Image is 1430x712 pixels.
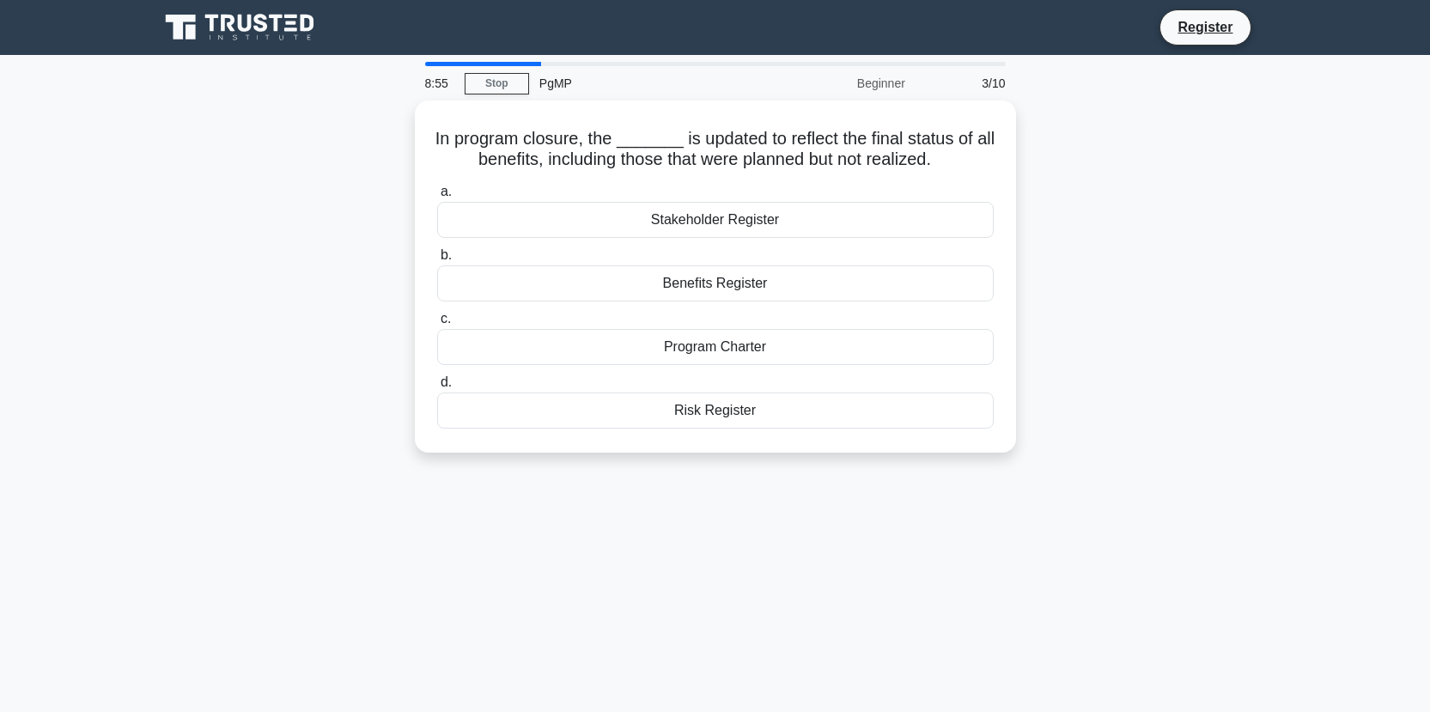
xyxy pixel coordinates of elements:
[437,265,994,301] div: Benefits Register
[437,202,994,238] div: Stakeholder Register
[441,247,452,262] span: b.
[441,311,451,326] span: c.
[441,374,452,389] span: d.
[437,393,994,429] div: Risk Register
[435,128,995,171] h5: In program closure, the _______ is updated to reflect the final status of all benefits, including...
[529,66,765,100] div: PgMP
[765,66,916,100] div: Beginner
[437,329,994,365] div: Program Charter
[465,73,529,94] a: Stop
[441,184,452,198] span: a.
[1167,16,1243,38] a: Register
[916,66,1016,100] div: 3/10
[415,66,465,100] div: 8:55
